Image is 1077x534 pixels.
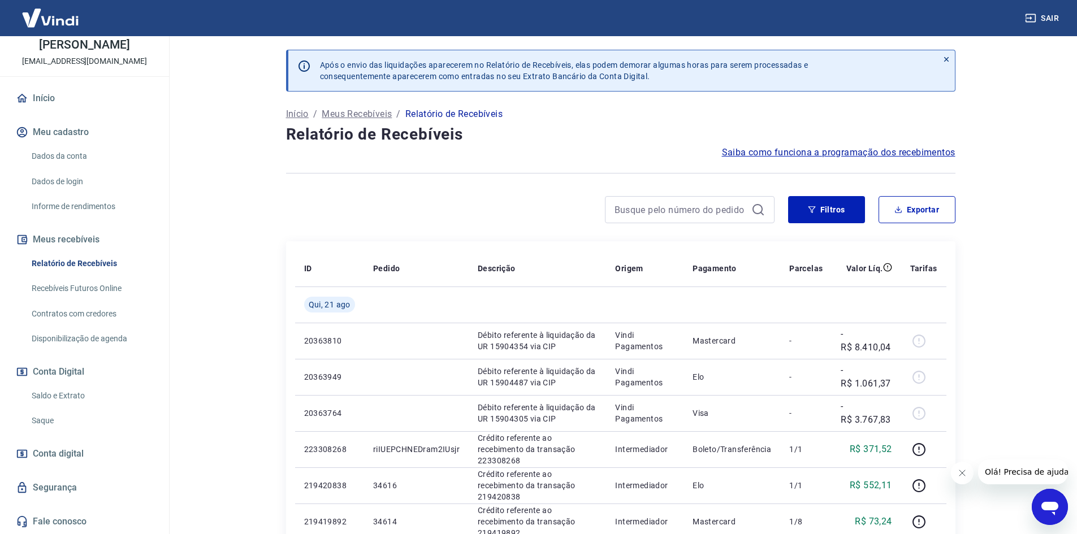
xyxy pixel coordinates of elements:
[304,444,355,455] p: 223308268
[615,444,674,455] p: Intermediador
[286,123,955,146] h4: Relatório de Recebíveis
[846,263,883,274] p: Valor Líq.
[978,459,1068,484] iframe: Mensagem da empresa
[27,195,155,218] a: Informe de rendimentos
[693,263,737,274] p: Pagamento
[841,400,892,427] p: -R$ 3.767,83
[789,407,823,419] p: -
[722,146,955,159] a: Saiba como funciona a programação dos recebimentos
[910,263,937,274] p: Tarifas
[788,196,865,223] button: Filtros
[304,407,355,419] p: 20363764
[615,402,674,424] p: Vindi Pagamentos
[1032,489,1068,525] iframe: Botão para abrir a janela de mensagens
[478,329,597,352] p: Débito referente à liquidação da UR 15904354 via CIP
[14,509,155,534] a: Fale conosco
[879,196,955,223] button: Exportar
[951,462,974,484] iframe: Fechar mensagem
[39,39,129,51] p: [PERSON_NAME]
[373,263,400,274] p: Pedido
[478,468,597,502] p: Crédito referente ao recebimento da transação 219420838
[14,120,155,145] button: Meu cadastro
[789,371,823,383] p: -
[615,480,674,491] p: Intermediador
[27,302,155,325] a: Contratos com credores
[615,263,643,274] p: Origem
[304,263,312,274] p: ID
[14,475,155,500] a: Segurança
[850,442,892,456] p: R$ 371,52
[789,335,823,346] p: -
[14,227,155,252] button: Meus recebíveis
[615,516,674,527] p: Intermediador
[27,145,155,168] a: Dados da conta
[304,516,355,527] p: 219419892
[478,366,597,388] p: Débito referente à liquidação da UR 15904487 via CIP
[789,516,823,527] p: 1/8
[478,402,597,424] p: Débito referente à liquidação da UR 15904305 via CIP
[14,441,155,466] a: Conta digital
[615,329,674,352] p: Vindi Pagamentos
[27,277,155,300] a: Recebíveis Futuros Online
[789,444,823,455] p: 1/1
[33,446,84,462] span: Conta digital
[27,384,155,407] a: Saldo e Extrato
[322,107,392,121] a: Meus Recebíveis
[1023,8,1063,29] button: Sair
[693,335,771,346] p: Mastercard
[373,516,460,527] p: 34614
[14,86,155,111] a: Início
[27,327,155,350] a: Disponibilização de agenda
[14,1,87,35] img: Vindi
[304,335,355,346] p: 20363810
[304,480,355,491] p: 219420838
[693,480,771,491] p: Elo
[405,107,503,121] p: Relatório de Recebíveis
[478,263,516,274] p: Descrição
[693,407,771,419] p: Visa
[373,480,460,491] p: 34616
[7,8,95,17] span: Olá! Precisa de ajuda?
[841,363,892,390] p: -R$ 1.061,37
[850,479,892,492] p: R$ 552,11
[396,107,400,121] p: /
[693,371,771,383] p: Elo
[309,299,351,310] span: Qui, 21 ago
[789,263,823,274] p: Parcelas
[478,432,597,466] p: Crédito referente ao recebimento da transação 223308268
[320,59,808,82] p: Após o envio das liquidações aparecerem no Relatório de Recebíveis, elas podem demorar algumas ho...
[313,107,317,121] p: /
[27,409,155,432] a: Saque
[841,327,892,354] p: -R$ 8.410,04
[373,444,460,455] p: riIUEPCHNEDram2IUsjr
[304,371,355,383] p: 20363949
[27,170,155,193] a: Dados de login
[855,515,892,528] p: R$ 73,24
[286,107,309,121] a: Início
[27,252,155,275] a: Relatório de Recebíveis
[789,480,823,491] p: 1/1
[14,359,155,384] button: Conta Digital
[22,55,147,67] p: [EMAIL_ADDRESS][DOMAIN_NAME]
[693,444,771,455] p: Boleto/Transferência
[693,516,771,527] p: Mastercard
[615,366,674,388] p: Vindi Pagamentos
[615,201,747,218] input: Busque pelo número do pedido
